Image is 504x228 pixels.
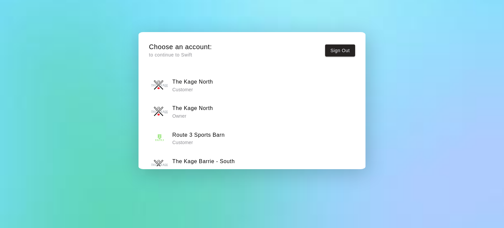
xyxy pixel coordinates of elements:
[151,130,168,146] img: Route 3 Sports Barn
[149,154,355,175] button: The Kage Barrie - SouthThe Kage Barrie - South Customer
[149,101,355,122] button: The Kage NorthThe Kage North Owner
[151,77,168,94] img: The Kage North
[172,131,225,139] h6: Route 3 Sports Barn
[172,157,235,166] h6: The Kage Barrie - South
[172,165,235,172] p: Customer
[149,51,212,59] p: to continue to Swift
[172,86,213,93] p: Customer
[172,78,213,86] h6: The Kage North
[149,75,355,96] button: The Kage NorthThe Kage North Customer
[149,42,212,51] h5: Choose an account:
[151,156,168,173] img: The Kage Barrie - South
[172,113,213,119] p: Owner
[172,139,225,146] p: Customer
[325,44,355,57] button: Sign Out
[172,104,213,113] h6: The Kage North
[149,128,355,149] button: Route 3 Sports BarnRoute 3 Sports Barn Customer
[151,103,168,120] img: The Kage North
